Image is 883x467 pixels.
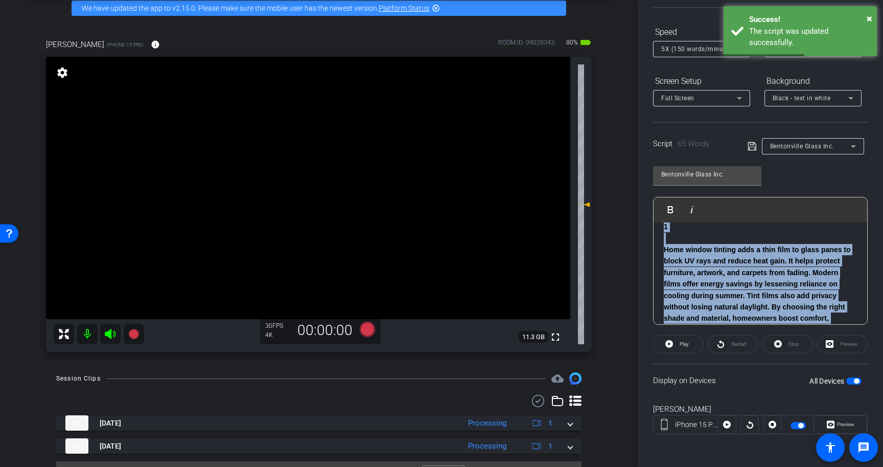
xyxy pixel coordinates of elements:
div: Session Clips [56,373,101,384]
span: [PERSON_NAME] [46,39,104,50]
span: Bentonville Glass Inc. [770,143,834,150]
button: Close [867,11,872,26]
div: Background [764,73,862,90]
div: 30 [265,322,291,330]
div: Display on Devices [653,364,868,397]
div: 00:00:00 [291,322,359,339]
mat-expansion-panel-header: thumb-nail[DATE]Processing1 [56,415,582,431]
div: Success! [749,14,869,26]
div: ROOM ID: 99028343 [498,38,554,53]
mat-icon: info [151,40,160,49]
span: 80% [565,34,579,51]
span: 65 Words [678,139,709,148]
div: The script was updated successfully. [749,26,869,49]
mat-icon: highlight_off [432,4,440,12]
div: Screen Setup [653,73,750,90]
button: Italic (⌘I) [682,199,702,220]
span: [DATE] [100,441,121,452]
mat-icon: cloud_upload [551,372,564,385]
div: Script [653,138,733,150]
div: Speed [653,24,750,41]
span: [DATE] [100,418,121,429]
mat-expansion-panel-header: thumb-nail[DATE]Processing1 [56,438,582,454]
button: Play [653,335,704,353]
input: Title [661,168,753,181]
label: All Devices [809,376,846,386]
span: Destinations for your clips [551,372,564,385]
mat-icon: message [857,441,870,454]
span: 1 [548,418,552,429]
button: Preview [814,415,867,434]
mat-icon: fullscreen [549,331,562,343]
span: Full Screen [661,95,694,102]
mat-icon: battery_std [579,36,592,49]
div: We have updated the app to v2.15.0. Please make sure the mobile user has the newest version. [72,1,566,16]
img: thumb-nail [65,438,88,454]
div: Processing [463,440,512,452]
span: Play [680,341,689,347]
span: 11.3 GB [519,331,548,343]
img: Session clips [569,372,582,385]
span: Black - text in white [773,95,831,102]
span: FPS [272,322,283,329]
span: 1 [548,441,552,452]
div: 4K [265,331,291,339]
span: Preview [837,421,854,427]
mat-icon: settings [55,66,69,79]
div: iPhone 15 Pro [675,419,718,430]
mat-icon: accessibility [824,441,836,454]
strong: Home window tinting adds a thin film to glass panes to block UV rays and reduce heat gain. It hel... [664,246,851,334]
strong: 1 [664,223,668,231]
span: 5X (150 words/minute) [661,46,731,53]
span: × [867,12,872,25]
mat-icon: 0 dB [578,198,590,211]
span: iPhone 15 Pro [107,41,143,49]
div: Processing [463,417,512,429]
div: [PERSON_NAME] [653,404,868,415]
a: Platform Status [379,4,429,12]
img: thumb-nail [65,415,88,431]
